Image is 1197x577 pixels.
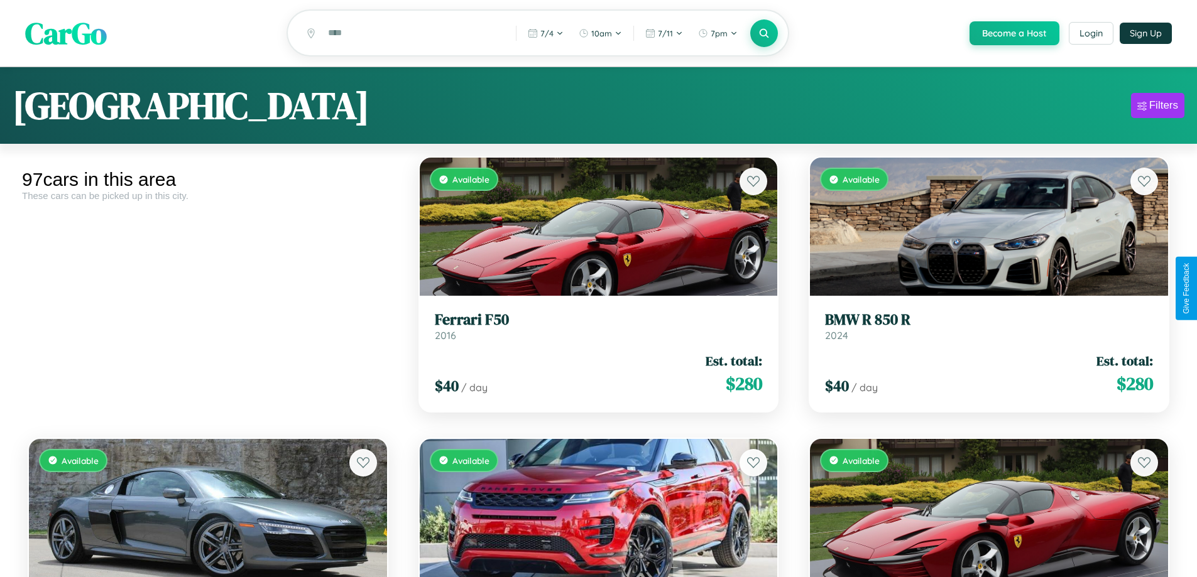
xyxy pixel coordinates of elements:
[435,375,459,396] span: $ 40
[1096,352,1153,370] span: Est. total:
[1120,23,1172,44] button: Sign Up
[22,169,394,190] div: 97 cars in this area
[692,23,744,43] button: 7pm
[639,23,689,43] button: 7/11
[1149,99,1178,112] div: Filters
[1131,93,1184,118] button: Filters
[825,311,1153,329] h3: BMW R 850 R
[1117,371,1153,396] span: $ 280
[658,28,673,38] span: 7 / 11
[706,352,762,370] span: Est. total:
[452,174,489,185] span: Available
[1182,263,1191,314] div: Give Feedback
[522,23,570,43] button: 7/4
[435,311,763,329] h3: Ferrari F50
[825,329,848,342] span: 2024
[461,381,488,394] span: / day
[62,455,99,466] span: Available
[843,455,880,466] span: Available
[825,375,849,396] span: $ 40
[435,311,763,342] a: Ferrari F502016
[540,28,554,38] span: 7 / 4
[25,13,107,54] span: CarGo
[726,371,762,396] span: $ 280
[452,455,489,466] span: Available
[572,23,628,43] button: 10am
[1069,22,1113,45] button: Login
[711,28,728,38] span: 7pm
[22,190,394,201] div: These cars can be picked up in this city.
[13,80,369,131] h1: [GEOGRAPHIC_DATA]
[825,311,1153,342] a: BMW R 850 R2024
[591,28,612,38] span: 10am
[843,174,880,185] span: Available
[851,381,878,394] span: / day
[970,21,1059,45] button: Become a Host
[435,329,456,342] span: 2016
